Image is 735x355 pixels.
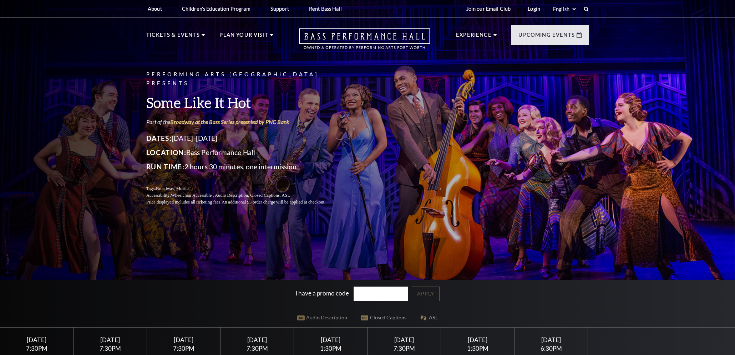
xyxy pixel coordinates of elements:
[303,336,359,344] div: [DATE]
[148,6,162,12] p: About
[450,345,506,351] div: 1:30PM
[146,31,200,43] p: Tickets & Events
[146,161,343,173] p: 2 hours 30 minutes, one intermission
[523,336,579,344] div: [DATE]
[146,148,186,156] span: Location:
[376,336,432,344] div: [DATE]
[456,31,492,43] p: Experience
[309,6,342,12] p: Rent Bass Hall
[9,336,65,344] div: [DATE]
[146,147,343,158] p: Bass Performance Hall
[156,186,191,191] span: Broadway, Musical
[82,345,138,351] div: 7:30PM
[171,193,290,198] span: Wheelchair Accessible , Audio Description, Closed Captions, ASL
[450,336,506,344] div: [DATE]
[182,6,250,12] p: Children's Education Program
[9,345,65,351] div: 7:30PM
[523,345,579,351] div: 6:30PM
[270,6,289,12] p: Support
[219,31,268,43] p: Plan Your Visit
[146,133,343,144] p: [DATE]-[DATE]
[146,199,343,206] p: Price displayed includes all ticketing fees.
[146,185,343,192] p: Tags:
[303,345,359,351] div: 1:30PM
[146,134,172,142] span: Dates:
[146,118,343,126] p: Part of the
[229,336,285,344] div: [DATE]
[146,192,343,199] p: Accessibility:
[146,93,343,112] h3: Some Like It Hot
[170,118,289,125] a: Broadway at the Bass Series presented by PNC Bank
[82,336,138,344] div: [DATE]
[156,345,212,351] div: 7:30PM
[156,336,212,344] div: [DATE]
[146,163,184,171] span: Run Time:
[376,345,432,351] div: 7:30PM
[552,6,577,12] select: Select:
[518,31,575,43] p: Upcoming Events
[146,70,343,88] p: Performing Arts [GEOGRAPHIC_DATA] Presents
[229,345,285,351] div: 7:30PM
[222,200,325,205] span: An additional $5 order charge will be applied at checkout.
[295,289,349,297] label: I have a promo code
